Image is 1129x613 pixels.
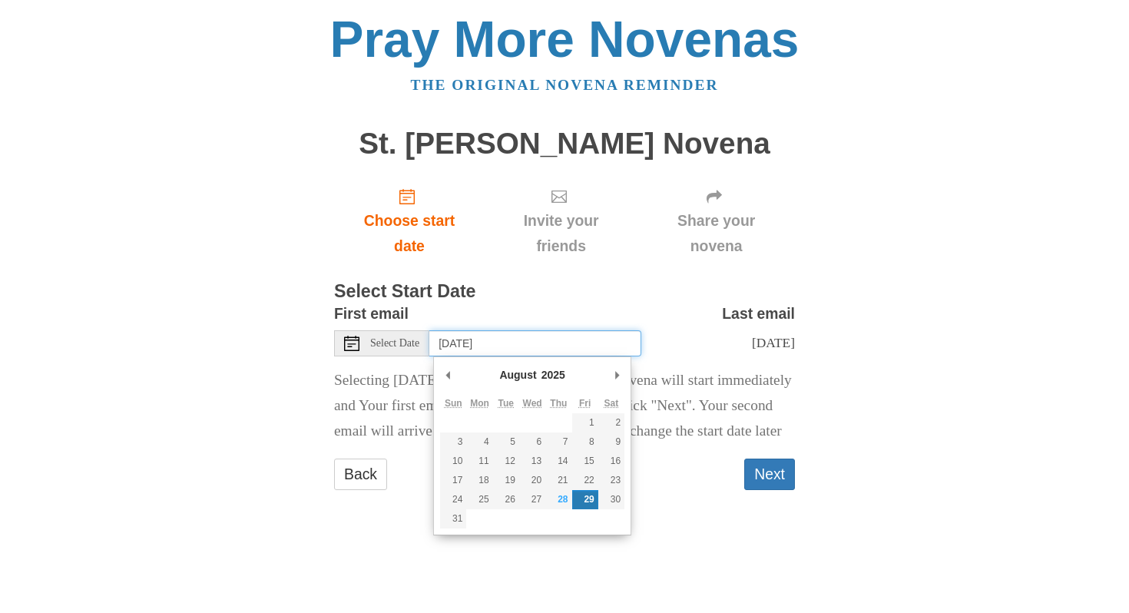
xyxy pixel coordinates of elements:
button: 21 [545,471,571,490]
button: 8 [572,432,598,452]
a: Choose start date [334,175,485,267]
button: 31 [440,509,466,529]
button: 13 [519,452,545,471]
button: 6 [519,432,545,452]
span: Choose start date [349,208,469,259]
button: 18 [466,471,492,490]
span: Invite your friends [500,208,622,259]
button: 2 [598,413,624,432]
button: 12 [493,452,519,471]
button: 29 [572,490,598,509]
label: Last email [722,301,795,326]
button: 30 [598,490,624,509]
button: 3 [440,432,466,452]
abbr: Thursday [550,398,567,409]
button: 19 [493,471,519,490]
span: [DATE] [752,335,795,350]
button: 24 [440,490,466,509]
button: 25 [466,490,492,509]
button: Previous Month [440,363,455,386]
button: Next [744,459,795,490]
abbr: Friday [579,398,591,409]
abbr: Monday [470,398,489,409]
button: 23 [598,471,624,490]
button: 26 [493,490,519,509]
button: 27 [519,490,545,509]
button: 22 [572,471,598,490]
button: 10 [440,452,466,471]
button: 17 [440,471,466,490]
a: Back [334,459,387,490]
button: 1 [572,413,598,432]
label: First email [334,301,409,326]
button: 11 [466,452,492,471]
abbr: Tuesday [498,398,514,409]
h1: St. [PERSON_NAME] Novena [334,128,795,161]
a: The original novena reminder [411,77,719,93]
button: 5 [493,432,519,452]
button: 9 [598,432,624,452]
span: Share your novena [653,208,780,259]
button: 14 [545,452,571,471]
button: 4 [466,432,492,452]
button: 20 [519,471,545,490]
div: Click "Next" to confirm your start date first. [637,175,795,267]
button: 15 [572,452,598,471]
button: 28 [545,490,571,509]
p: Selecting [DATE] as the start date means Your novena will start immediately and Your first email ... [334,368,795,444]
button: 16 [598,452,624,471]
abbr: Sunday [445,398,462,409]
div: 2025 [539,363,568,386]
input: Use the arrow keys to pick a date [429,330,641,356]
div: Click "Next" to confirm your start date first. [485,175,637,267]
abbr: Wednesday [523,398,542,409]
div: August [497,363,538,386]
abbr: Saturday [604,398,619,409]
span: Select Date [370,338,419,349]
h3: Select Start Date [334,282,795,302]
button: 7 [545,432,571,452]
a: Pray More Novenas [330,11,800,68]
button: Next Month [609,363,624,386]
